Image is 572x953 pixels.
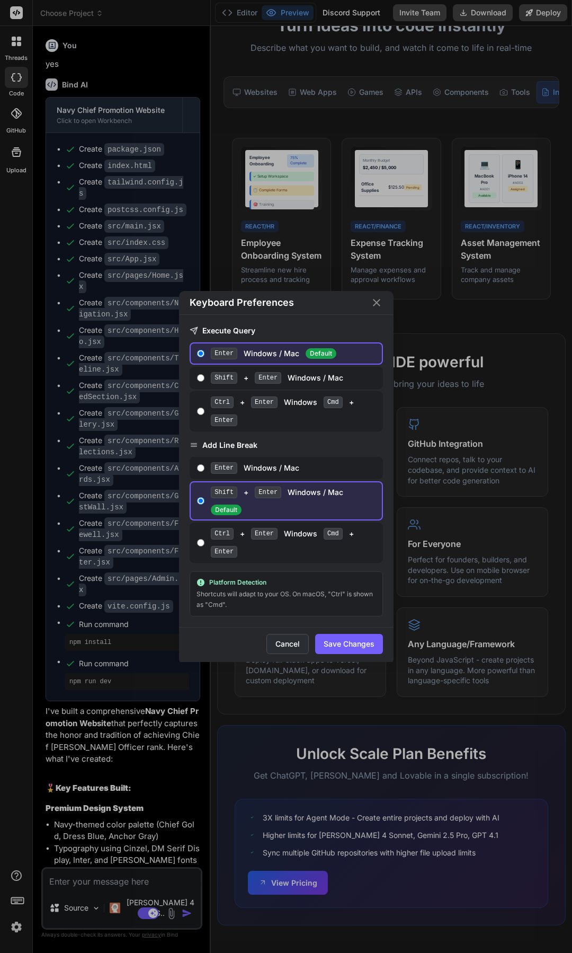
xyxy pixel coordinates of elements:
button: Close [370,296,383,309]
div: Platform Detection [196,578,376,587]
span: Cmd [324,396,343,408]
input: Shift+EnterWindows / Mac [197,374,205,382]
h3: Add Line Break [190,440,383,451]
span: Cmd [324,528,343,540]
input: EnterWindows / Mac [197,464,205,472]
div: + Windows / Mac [211,372,377,384]
span: Enter [251,528,278,540]
div: + Windows + [211,528,377,558]
div: Windows / Mac [211,462,377,474]
span: Ctrl [211,396,234,408]
button: Save Changes [315,634,383,654]
h2: Keyboard Preferences [190,295,294,310]
input: Shift+EnterWindows / MacDefault [197,497,205,505]
span: Enter [211,348,237,359]
input: Ctrl+Enter Windows Cmd+Enter [197,539,205,547]
span: Enter [211,414,237,426]
span: Enter [255,372,281,384]
span: Shift [211,372,237,384]
div: Shortcuts will adapt to your OS. On macOS, "Ctrl" is shown as "Cmd". [196,589,376,610]
div: Windows / Mac [211,348,377,359]
span: Enter [211,546,237,558]
div: + Windows + [211,396,377,426]
div: + Windows / Mac [211,487,377,515]
span: Enter [211,462,237,474]
input: EnterWindows / Mac Default [197,349,205,358]
h3: Execute Query [190,325,383,336]
span: Default [211,505,242,515]
button: Cancel [266,634,309,654]
span: Ctrl [211,528,234,540]
input: Ctrl+Enter Windows Cmd+Enter [197,407,205,416]
span: Enter [251,396,278,408]
span: Shift [211,487,237,498]
span: Enter [255,487,281,498]
span: Default [306,348,336,359]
